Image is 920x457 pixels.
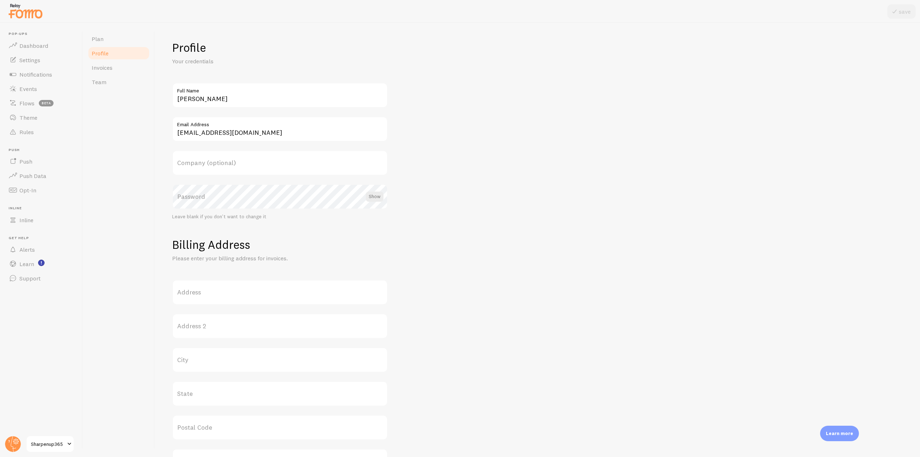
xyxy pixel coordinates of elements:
[31,440,65,448] span: Sharpenup365
[4,96,78,110] a: Flows beta
[19,128,34,136] span: Rules
[39,100,54,106] span: beta
[19,187,36,194] span: Opt-In
[87,60,150,75] a: Invoices
[19,158,32,165] span: Push
[4,257,78,271] a: Learn
[4,110,78,125] a: Theme
[4,271,78,285] a: Support
[92,50,109,57] span: Profile
[172,347,388,373] label: City
[4,154,78,169] a: Push
[172,254,345,262] p: Please enter your billing address for invoices.
[19,216,33,224] span: Inline
[19,56,40,64] span: Settings
[4,125,78,139] a: Rules
[172,280,388,305] label: Address
[19,260,34,268] span: Learn
[172,381,388,406] label: State
[19,100,34,107] span: Flows
[9,206,78,211] span: Inline
[19,172,46,179] span: Push Data
[87,32,150,46] a: Plan
[9,148,78,152] span: Push
[8,2,43,20] img: fomo-relay-logo-orange.svg
[26,435,74,453] a: Sharpenup365
[172,237,903,252] h1: Billing Address
[19,71,52,78] span: Notifications
[172,214,388,220] div: Leave blank if you don't want to change it
[19,42,48,49] span: Dashboard
[4,38,78,53] a: Dashboard
[87,46,150,60] a: Profile
[172,57,345,65] p: Your credentials
[172,314,388,339] label: Address 2
[92,78,106,86] span: Team
[4,183,78,197] a: Opt-In
[172,184,388,209] label: Password
[4,67,78,82] a: Notifications
[92,35,103,42] span: Plan
[4,53,78,67] a: Settings
[19,246,35,253] span: Alerts
[19,114,37,121] span: Theme
[172,83,388,95] label: Full Name
[4,242,78,257] a: Alerts
[4,82,78,96] a: Events
[4,213,78,227] a: Inline
[826,430,853,437] p: Learn more
[172,150,388,175] label: Company (optional)
[820,426,859,441] div: Learn more
[172,415,388,440] label: Postal Code
[92,64,112,71] span: Invoices
[4,169,78,183] a: Push Data
[172,116,388,129] label: Email Address
[172,40,903,55] h1: Profile
[19,85,37,92] span: Events
[9,236,78,241] span: Get Help
[87,75,150,89] a: Team
[38,260,45,266] svg: <p>Watch New Feature Tutorials!</p>
[9,32,78,36] span: Pop-ups
[19,275,41,282] span: Support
